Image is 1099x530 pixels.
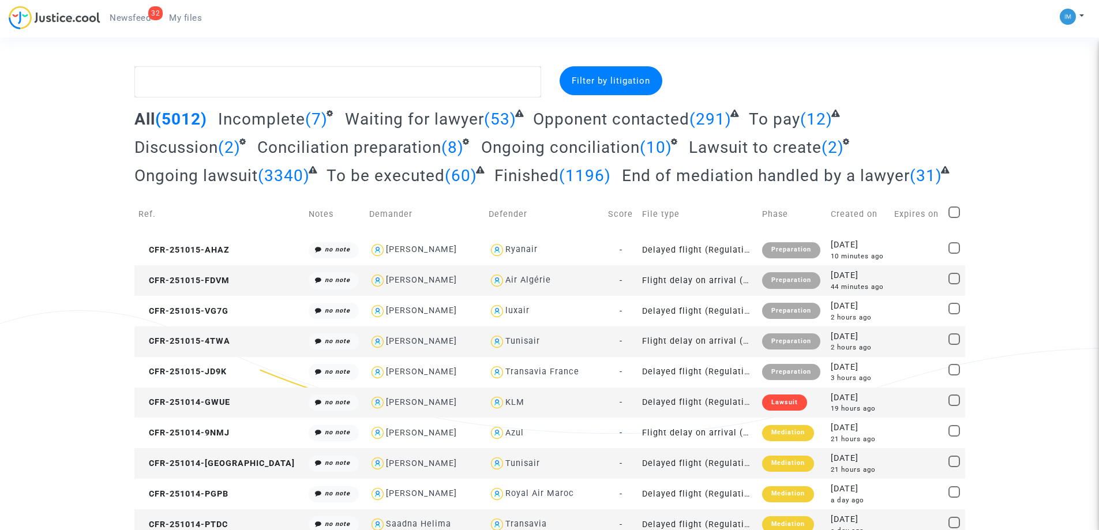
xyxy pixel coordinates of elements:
div: [DATE] [831,361,886,374]
td: Created on [827,194,890,235]
div: [PERSON_NAME] [386,336,457,346]
i: no note [325,337,350,345]
div: [DATE] [831,513,886,526]
div: Transavia [505,519,547,529]
span: CFR-251014-[GEOGRAPHIC_DATA] [138,458,295,468]
span: - [620,520,622,529]
span: (8) [441,138,464,157]
div: [DATE] [831,483,886,495]
span: Opponent contacted [533,110,689,129]
div: [DATE] [831,422,886,434]
span: End of mediation handled by a lawyer [622,166,910,185]
img: icon-user.svg [369,272,386,289]
div: [DATE] [831,392,886,404]
span: - [620,276,622,285]
div: 21 hours ago [831,465,886,475]
td: Defender [485,194,604,235]
span: (3340) [258,166,310,185]
span: CFR-251015-JD9K [138,367,227,377]
i: no note [325,490,350,497]
span: CFR-251015-4TWA [138,336,230,346]
img: icon-user.svg [489,333,505,350]
img: a105443982b9e25553e3eed4c9f672e7 [1060,9,1076,25]
td: Delayed flight (Regulation EC 261/2004) [638,357,757,388]
img: icon-user.svg [489,303,505,319]
span: Conciliation preparation [257,138,441,157]
img: icon-user.svg [489,272,505,289]
span: My files [169,13,202,23]
div: a day ago [831,495,886,505]
td: Flight delay on arrival (outside of EU - Montreal Convention) [638,418,757,448]
span: Finished [494,166,559,185]
span: Incomplete [218,110,305,129]
td: Ref. [134,194,305,235]
i: no note [325,459,350,467]
span: - [620,367,622,377]
i: no note [325,368,350,375]
img: icon-user.svg [369,424,386,441]
div: [PERSON_NAME] [386,367,457,377]
div: [DATE] [831,452,886,465]
span: To pay [749,110,800,129]
span: Waiting for lawyer [345,110,484,129]
div: 3 hours ago [831,373,886,383]
i: no note [325,428,350,436]
i: no note [325,246,350,253]
td: Delayed flight (Regulation EC 261/2004) [638,448,757,479]
span: Ongoing conciliation [481,138,640,157]
span: CFR-251015-FDVM [138,276,230,285]
div: Saadna Helima [386,519,451,529]
td: Notes [305,194,365,235]
span: - [620,306,622,316]
span: (2) [822,138,844,157]
div: Preparation [762,333,820,349]
span: (31) [910,166,942,185]
span: CFR-251014-GWUE [138,397,230,407]
span: (291) [689,110,732,129]
div: Preparation [762,364,820,380]
td: Delayed flight (Regulation EC 261/2004) [638,296,757,326]
span: CFR-251014-PTDC [138,520,228,529]
a: My files [160,9,211,27]
span: - [620,336,622,346]
div: 32 [148,6,163,20]
img: icon-user.svg [489,424,505,441]
a: 32Newsfeed [100,9,160,27]
img: icon-user.svg [489,455,505,472]
span: (5012) [155,110,207,129]
span: Filter by litigation [572,76,650,86]
div: [DATE] [831,300,886,313]
td: Delayed flight (Regulation EC 261/2004) [638,388,757,418]
i: no note [325,276,350,284]
img: icon-user.svg [369,486,386,502]
span: - [620,397,622,407]
span: CFR-251014-PGPB [138,489,228,499]
div: Mediation [762,456,814,472]
span: Lawsuit to create [689,138,822,157]
div: Preparation [762,242,820,258]
div: Air Algérie [505,275,551,285]
td: Score [604,194,638,235]
img: icon-user.svg [369,333,386,350]
span: Newsfeed [110,13,151,23]
span: (53) [484,110,516,129]
span: To be executed [327,166,445,185]
img: icon-user.svg [369,364,386,381]
div: Azul [505,428,524,438]
div: Ryanair [505,245,538,254]
span: Ongoing lawsuit [134,166,258,185]
span: (12) [800,110,832,129]
span: CFR-251014-9NMJ [138,428,230,438]
div: [PERSON_NAME] [386,306,457,315]
div: 19 hours ago [831,404,886,414]
div: [PERSON_NAME] [386,397,457,407]
div: luxair [505,306,530,315]
div: Tunisair [505,336,540,346]
span: - [620,428,622,438]
img: icon-user.svg [369,303,386,319]
span: (7) [305,110,328,129]
span: (1196) [559,166,611,185]
div: 44 minutes ago [831,282,886,292]
div: Mediation [762,486,814,502]
i: no note [325,399,350,406]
